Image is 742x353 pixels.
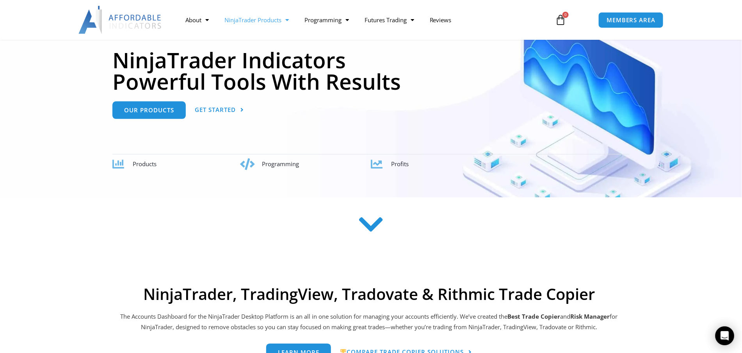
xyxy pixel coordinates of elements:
[262,160,299,168] span: Programming
[124,107,174,113] span: Our Products
[112,101,186,119] a: Our Products
[195,101,244,119] a: Get Started
[357,11,422,29] a: Futures Trading
[715,326,734,345] div: Open Intercom Messenger
[607,17,655,23] span: MEMBERS AREA
[178,11,217,29] a: About
[133,160,157,168] span: Products
[119,285,619,303] h2: NinjaTrader, TradingView, Tradovate & Rithmic Trade Copier
[195,107,236,113] span: Get Started
[391,160,409,168] span: Profits
[112,49,630,92] h1: NinjaTrader Indicators Powerful Tools With Results
[217,11,297,29] a: NinjaTrader Products
[119,311,619,333] p: The Accounts Dashboard for the NinjaTrader Desktop Platform is an all in one solution for managin...
[78,6,162,34] img: LogoAI | Affordable Indicators – NinjaTrader
[571,312,610,320] strong: Risk Manager
[562,12,569,18] span: 0
[422,11,459,29] a: Reviews
[297,11,357,29] a: Programming
[598,12,664,28] a: MEMBERS AREA
[543,9,578,31] a: 0
[178,11,546,29] nav: Menu
[508,312,561,320] b: Best Trade Copier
